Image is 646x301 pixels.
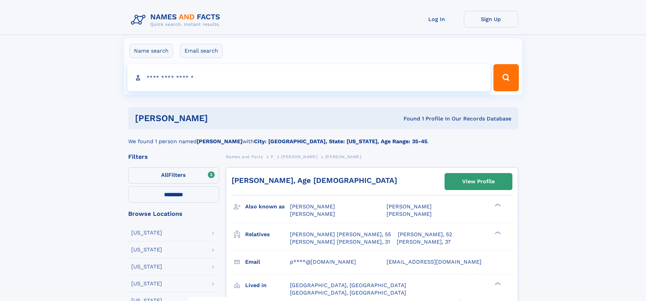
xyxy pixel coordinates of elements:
[131,264,162,269] div: [US_STATE]
[290,289,406,296] span: [GEOGRAPHIC_DATA], [GEOGRAPHIC_DATA]
[398,231,452,238] a: [PERSON_NAME], 52
[245,229,290,240] h3: Relatives
[180,44,222,58] label: Email search
[397,238,451,246] a: [PERSON_NAME], 37
[128,11,226,29] img: Logo Names and Facts
[493,230,501,235] div: ❯
[271,152,274,161] a: P
[493,64,518,91] button: Search Button
[128,129,518,146] div: We found 1 person named with .
[135,114,306,123] h1: [PERSON_NAME]
[226,152,263,161] a: Names and Facts
[462,174,495,189] div: View Profile
[245,256,290,268] h3: Email
[387,211,432,217] span: [PERSON_NAME]
[128,211,219,217] div: Browse Locations
[271,154,274,159] span: P
[245,280,290,291] h3: Lived in
[128,154,219,160] div: Filters
[232,176,397,185] a: [PERSON_NAME], Age [DEMOGRAPHIC_DATA]
[245,201,290,212] h3: Also known as
[387,203,432,210] span: [PERSON_NAME]
[131,230,162,236] div: [US_STATE]
[281,152,317,161] a: [PERSON_NAME]
[493,203,501,207] div: ❯
[197,138,242,145] b: [PERSON_NAME]
[131,247,162,252] div: [US_STATE]
[161,172,168,178] span: All
[131,281,162,286] div: [US_STATE]
[130,44,173,58] label: Name search
[281,154,317,159] span: [PERSON_NAME]
[290,203,335,210] span: [PERSON_NAME]
[464,11,518,27] a: Sign Up
[290,231,391,238] a: [PERSON_NAME] [PERSON_NAME], 55
[445,173,512,190] a: View Profile
[306,115,511,123] div: Found 1 Profile In Our Records Database
[290,282,406,288] span: [GEOGRAPHIC_DATA], [GEOGRAPHIC_DATA]
[493,281,501,286] div: ❯
[128,167,219,184] label: Filters
[290,238,390,246] a: [PERSON_NAME] [PERSON_NAME], 31
[325,154,361,159] span: [PERSON_NAME]
[290,211,335,217] span: [PERSON_NAME]
[254,138,427,145] b: City: [GEOGRAPHIC_DATA], State: [US_STATE], Age Range: 35-45
[410,11,464,27] a: Log In
[128,64,491,91] input: search input
[387,259,482,265] span: [EMAIL_ADDRESS][DOMAIN_NAME]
